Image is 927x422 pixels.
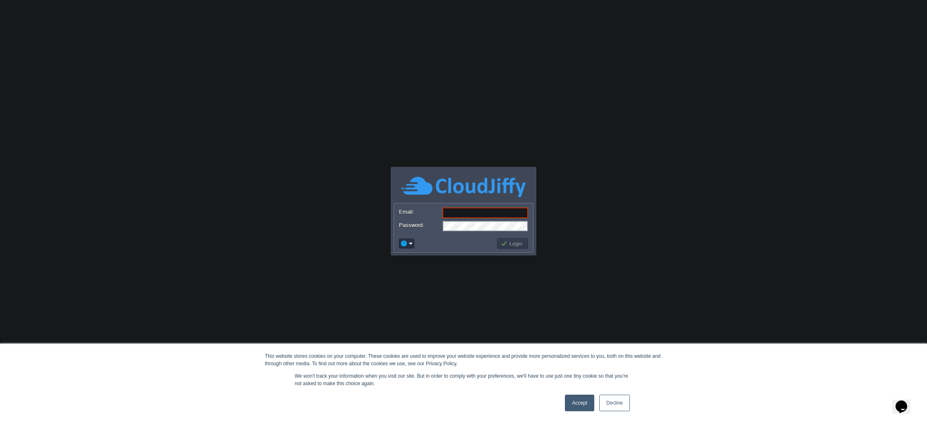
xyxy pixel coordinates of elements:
[565,395,594,411] a: Accept
[265,352,662,367] div: This website stores cookies on your computer. These cookies are used to improve your website expe...
[399,207,442,216] label: Email:
[501,240,525,247] button: Login
[599,395,630,411] a: Decline
[399,221,442,229] label: Password:
[892,389,919,414] iframe: chat widget
[401,176,526,198] img: CloudJiffy
[295,372,632,387] p: We won't track your information when you visit our site. But in order to comply with your prefere...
